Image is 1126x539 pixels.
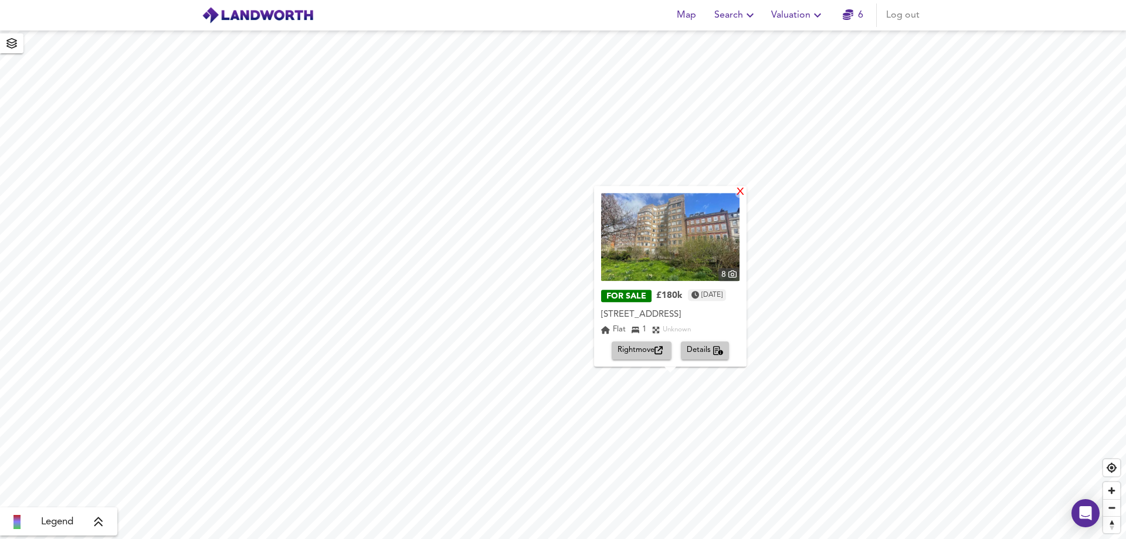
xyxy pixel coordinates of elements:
[681,341,730,360] button: Details
[41,515,73,529] span: Legend
[771,7,825,23] span: Valuation
[735,187,745,198] div: X
[612,341,676,360] a: Rightmove
[718,268,740,281] div: 8
[612,341,671,360] button: Rightmove
[601,193,740,281] a: property thumbnail 8
[767,4,829,27] button: Valuation
[1103,482,1120,499] button: Zoom in
[714,7,757,23] span: Search
[1103,516,1120,533] button: Reset bearing to north
[886,7,920,23] span: Log out
[632,324,646,335] div: 1
[687,344,724,357] span: Details
[667,4,705,27] button: Map
[701,289,723,301] time: Friday, September 26, 2025 at 11:21:04 AM
[1103,517,1120,533] span: Reset bearing to north
[672,7,700,23] span: Map
[663,324,691,335] div: Unknown
[881,4,924,27] button: Log out
[1103,500,1120,516] span: Zoom out
[834,4,871,27] button: 6
[601,309,740,321] div: [STREET_ADDRESS]
[601,193,740,281] img: property thumbnail
[618,344,666,357] span: Rightmove
[202,6,314,24] img: logo
[843,7,863,23] a: 6
[1103,499,1120,516] button: Zoom out
[1103,459,1120,476] button: Find my location
[601,307,740,323] div: Flat 5 Florin Court, 6-9 Charterhouse Square, Barbican, London, EC1M 6ET
[656,290,682,302] div: £180k
[601,324,626,335] div: Flat
[710,4,762,27] button: Search
[1071,499,1100,527] div: Open Intercom Messenger
[601,290,652,302] div: FOR SALE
